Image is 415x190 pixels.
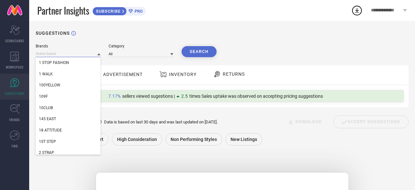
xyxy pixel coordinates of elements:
div: 145 EAST [36,113,101,124]
span: 145 EAST [39,117,56,121]
span: 109F [39,94,48,99]
span: RETURNS [223,71,245,77]
div: 109F [36,91,101,102]
span: times Sales uptake was observed on accepting pricing suggestions [189,94,323,99]
span: 18 ATTITUDE [39,128,62,133]
div: Accept Suggestions [333,115,409,128]
span: WORKSPACE [6,65,24,70]
div: 1 WALK [36,69,101,80]
span: 1 STOP FASHION [39,60,69,65]
span: 1 WALK [39,72,53,76]
a: SUBSCRIBEPRO [92,5,146,16]
div: 1 STOP FASHION [36,57,101,68]
span: 10CLUB [39,106,53,110]
span: 100YELLOW [39,83,60,87]
div: Brands [36,44,101,48]
span: FWD [12,144,18,148]
span: 2 STRAP [39,150,54,155]
span: Data is based on last 30 days and was last updated on [DATE] . [104,120,218,124]
span: ADVERTISEMENT [103,72,143,77]
span: sellers viewed sugestions | [122,94,175,99]
span: New Listings [231,137,257,142]
input: Select brand [36,50,101,57]
button: Search [182,46,217,57]
div: 2 STRAP [36,147,101,158]
div: 10CLUB [36,102,101,113]
span: 1ST STEP [39,139,56,144]
span: TRENDS [9,117,20,122]
div: Open download list [351,5,363,16]
span: 2.5 [181,94,188,99]
div: Percentage of sellers who have viewed suggestions for the current Insight Type [105,92,326,100]
span: PRO [133,9,143,14]
span: SUBSCRIBE [93,9,122,14]
span: High Consideration [117,137,157,142]
div: Category [109,44,173,48]
div: 18 ATTITUDE [36,125,101,136]
span: Non Performing Styles [171,137,217,142]
span: 7.17% [108,94,121,99]
span: Partner Insights [37,4,89,17]
span: INVENTORY [169,72,196,77]
h1: SUGGESTIONS [36,31,70,36]
span: SUGGESTIONS [5,91,25,96]
span: SCORECARDS [5,38,24,43]
div: 1ST STEP [36,136,101,147]
div: 100YELLOW [36,80,101,91]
